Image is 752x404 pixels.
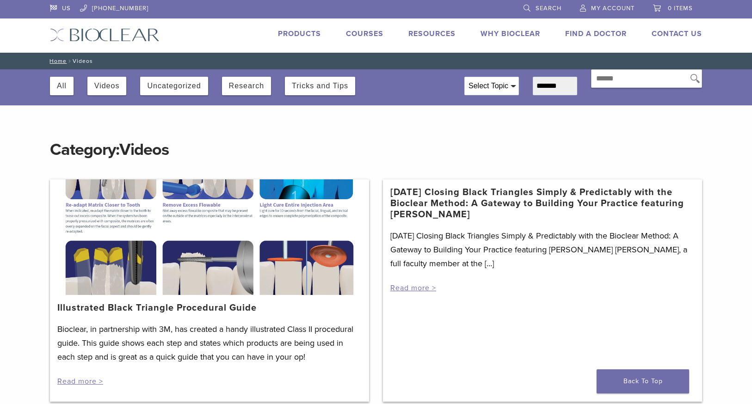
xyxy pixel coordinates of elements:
a: Resources [408,29,456,38]
span: My Account [591,5,635,12]
nav: Videos [43,53,709,69]
span: Videos [119,140,169,159]
button: Uncategorized [147,77,201,95]
img: Bioclear [50,28,160,42]
a: Home [47,58,67,64]
span: 0 items [668,5,693,12]
p: [DATE] Closing Black Triangles Simply & Predictably with the Bioclear Method: A Gateway to Buildi... [390,229,695,270]
a: Back To Top [597,369,689,393]
a: Illustrated Black Triangle Procedural Guide [57,302,257,313]
a: Find A Doctor [565,29,627,38]
a: Read more > [390,283,436,293]
p: Bioclear, in partnership with 3M, has created a handy illustrated Class II procedural guide. This... [57,322,362,364]
h1: Category: [50,120,702,161]
a: Why Bioclear [481,29,540,38]
a: Contact Us [652,29,702,38]
button: Videos [94,77,120,95]
a: [DATE] Closing Black Triangles Simply & Predictably with the Bioclear Method: A Gateway to Buildi... [390,187,695,220]
div: Select Topic [465,77,518,95]
a: Read more > [57,377,103,386]
a: Products [278,29,321,38]
button: Tricks and Tips [292,77,348,95]
button: All [57,77,67,95]
span: / [67,59,73,63]
a: Courses [346,29,383,38]
span: Search [536,5,561,12]
button: Research [229,77,264,95]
